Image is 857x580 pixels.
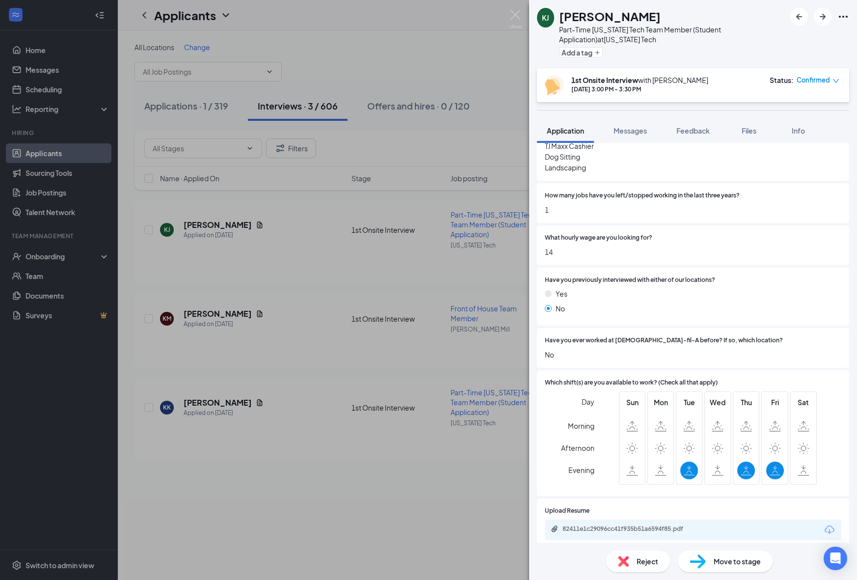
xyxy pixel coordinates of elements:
b: 1st Onsite Interview [571,76,638,84]
span: Have you ever worked at [DEMOGRAPHIC_DATA]-fil-A before? If so, which location? [545,336,783,345]
span: Move to stage [714,556,761,567]
div: Status : [770,75,794,85]
span: Files [742,126,756,135]
span: Sat [795,397,812,408]
h1: [PERSON_NAME] [559,8,661,25]
div: with [PERSON_NAME] [571,75,708,85]
button: PlusAdd a tag [559,47,603,57]
svg: ArrowRight [817,11,829,23]
span: Feedback [676,126,710,135]
span: Mon [652,397,670,408]
span: Thu [737,397,755,408]
span: Upload Resume [545,506,589,516]
span: Reject [637,556,658,567]
span: Confirmed [797,75,830,85]
span: Application [547,126,584,135]
div: KJ [542,13,549,23]
span: Fri [766,397,784,408]
span: Evening [568,461,594,479]
div: Part-Time [US_STATE] Tech Team Member (Student Application) at [US_STATE] Tech [559,25,785,44]
svg: Download [824,524,835,536]
span: How many jobs have you left/stopped working in the last three years? [545,191,740,200]
span: Messages [614,126,647,135]
div: Open Intercom Messenger [824,547,847,570]
span: Day [582,396,594,407]
span: Morning [568,417,594,435]
div: [DATE] 3:00 PM - 3:30 PM [571,85,708,93]
span: 1 [545,204,841,215]
button: ArrowRight [814,8,831,26]
span: down [832,78,839,84]
span: No [545,349,841,360]
span: What hourly wage are you looking for? [545,233,652,243]
a: Paperclip82411e1c29096cc41f935b51a6594f85.pdf [551,525,710,534]
svg: Plus [594,50,600,55]
div: 82411e1c29096cc41f935b51a6594f85.pdf [562,525,700,533]
span: 14 [545,247,841,257]
span: Wed [709,397,726,408]
span: No [556,303,565,314]
span: TJ Maxx Cashier Dog Sitting Landscaping [545,140,841,173]
span: Afternoon [561,439,594,457]
span: Tue [680,397,698,408]
button: ArrowLeftNew [790,8,808,26]
svg: Ellipses [837,11,849,23]
span: Which shift(s) are you available to work? (Check all that apply) [545,378,718,387]
span: Sun [623,397,641,408]
svg: Paperclip [551,525,559,533]
svg: ArrowLeftNew [793,11,805,23]
span: Info [792,126,805,135]
span: Have you previously interviewed with either of our locations? [545,276,715,285]
span: Yes [556,288,567,299]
